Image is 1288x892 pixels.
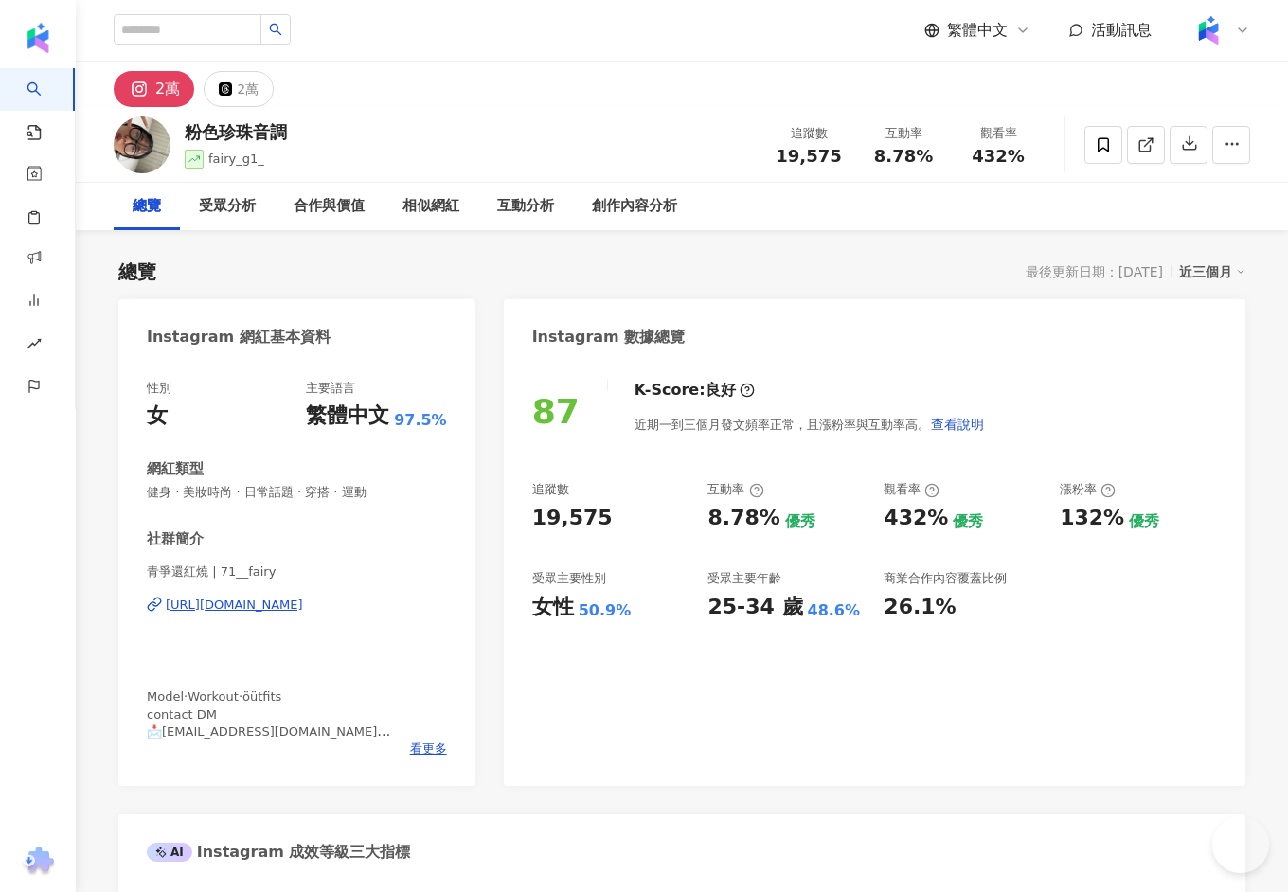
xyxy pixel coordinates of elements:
[635,405,985,443] div: 近期一到三個月發文頻率正常，且漲粉率與互動率高。
[306,380,355,397] div: 主要語言
[147,689,390,842] span: Model·Workout·öütfits contact DM 📩[EMAIL_ADDRESS][DOMAIN_NAME] - ˖𓈈⭒♬ ﾟISFP⇢79%的I人 真的可以叫我清蒸啦～～♪. ...
[23,23,53,53] img: logo icon
[294,195,365,218] div: 合作與價值
[185,120,287,144] div: 粉色珍珠音調
[808,600,861,621] div: 48.6%
[884,570,1007,587] div: 商業合作內容覆蓋比例
[706,380,736,401] div: 良好
[1212,816,1269,873] iframe: Help Scout Beacon - Open
[1091,21,1152,39] span: 活動訊息
[20,847,57,877] img: chrome extension
[953,511,983,532] div: 優秀
[497,195,554,218] div: 互動分析
[199,195,256,218] div: 受眾分析
[592,195,677,218] div: 創作內容分析
[785,511,815,532] div: 優秀
[532,593,574,622] div: 女性
[147,843,192,862] div: AI
[1179,259,1245,284] div: 近三個月
[707,570,781,587] div: 受眾主要年齡
[402,195,459,218] div: 相似網紅
[532,327,686,348] div: Instagram 數據總覽
[208,152,264,166] span: fairy_g1_
[394,410,447,431] span: 97.5%
[118,259,156,285] div: 總覽
[707,504,779,533] div: 8.78%
[884,481,939,498] div: 觀看率
[532,504,613,533] div: 19,575
[147,597,447,614] a: [URL][DOMAIN_NAME]
[972,147,1025,166] span: 432%
[147,842,410,863] div: Instagram 成效等級三大指標
[579,600,632,621] div: 50.9%
[1060,481,1116,498] div: 漲粉率
[1026,264,1163,279] div: 最後更新日期：[DATE]
[635,380,755,401] div: K-Score :
[776,146,841,166] span: 19,575
[962,124,1034,143] div: 觀看率
[532,570,606,587] div: 受眾主要性別
[147,380,171,397] div: 性別
[884,504,948,533] div: 432%
[147,459,204,479] div: 網紅類型
[884,593,956,622] div: 26.1%
[27,68,64,142] a: search
[707,481,763,498] div: 互動率
[532,481,569,498] div: 追蹤數
[1190,12,1226,48] img: Kolr%20app%20icon%20%281%29.png
[237,76,259,102] div: 2萬
[930,405,985,443] button: 查看說明
[147,327,331,348] div: Instagram 網紅基本資料
[1060,504,1124,533] div: 132%
[155,76,180,102] div: 2萬
[532,392,580,431] div: 87
[947,20,1008,41] span: 繁體中文
[204,71,274,107] button: 2萬
[166,597,303,614] div: [URL][DOMAIN_NAME]
[306,401,389,431] div: 繁體中文
[147,529,204,549] div: 社群簡介
[147,401,168,431] div: 女
[114,71,194,107] button: 2萬
[868,124,939,143] div: 互動率
[931,417,984,432] span: 查看說明
[1129,511,1159,532] div: 優秀
[410,740,447,758] span: 看更多
[27,325,42,367] span: rise
[133,195,161,218] div: 總覽
[114,116,170,173] img: KOL Avatar
[269,23,282,36] span: search
[874,147,933,166] span: 8.78%
[707,593,802,622] div: 25-34 歲
[147,484,447,501] span: 健身 · 美妝時尚 · 日常話題 · 穿搭 · 運動
[147,563,447,580] span: 青爭還紅燒 | 71__fairy
[773,124,845,143] div: 追蹤數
